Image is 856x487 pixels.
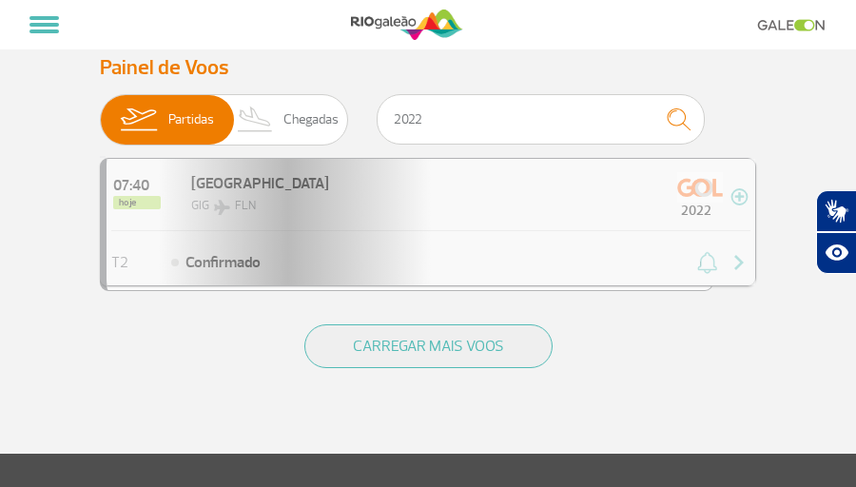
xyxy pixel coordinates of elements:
input: Voo, cidade ou cia aérea [377,94,705,145]
div: Plugin de acessibilidade da Hand Talk. [816,190,856,274]
span: Partidas [168,95,214,145]
span: Chegadas [283,95,339,145]
button: Abrir tradutor de língua de sinais. [816,190,856,232]
button: CARREGAR MAIS VOOS [304,324,553,368]
h3: Painel de Voos [100,55,756,80]
button: Abrir recursos assistivos. [816,232,856,274]
img: slider-desembarque [227,95,283,145]
img: slider-embarque [108,95,168,145]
